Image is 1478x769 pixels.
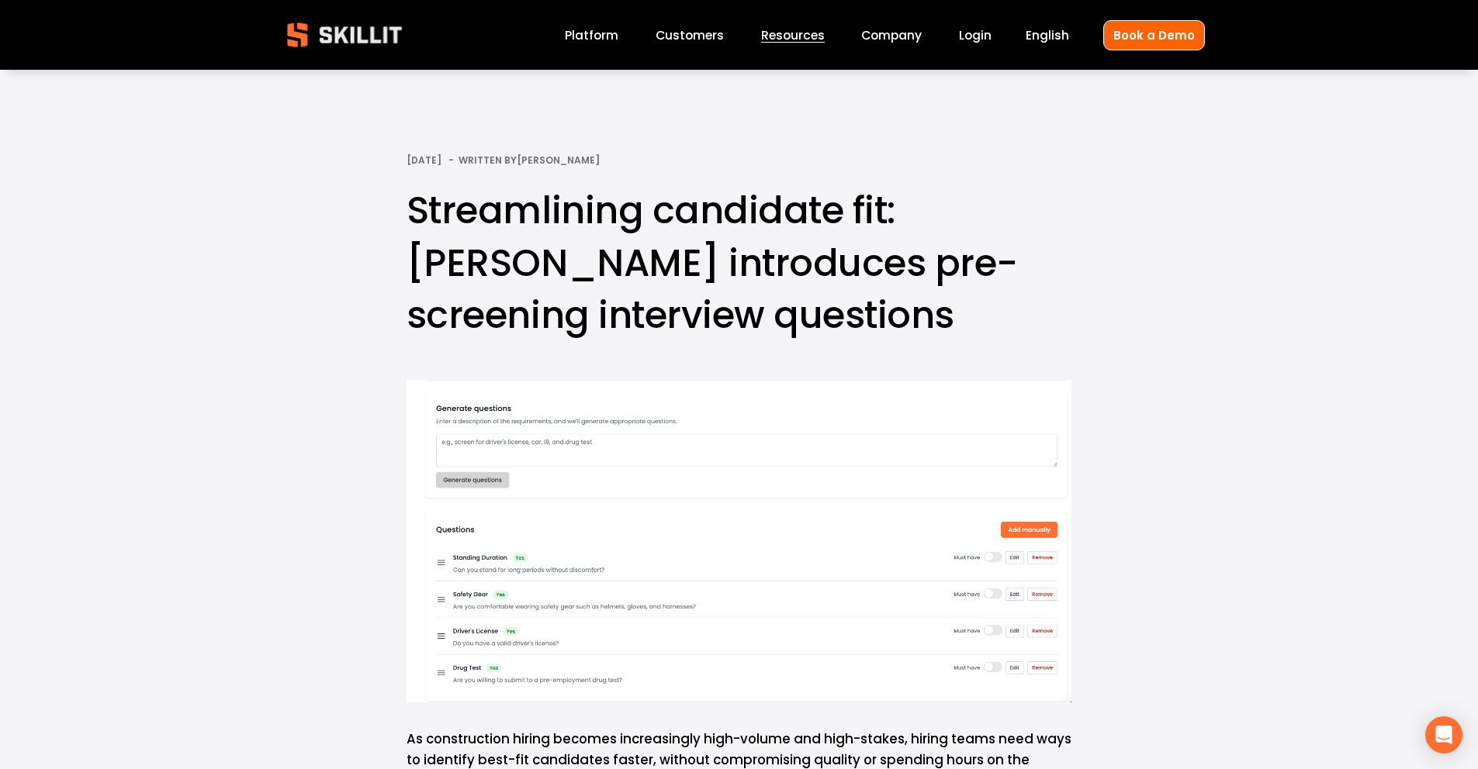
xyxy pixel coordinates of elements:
[407,153,441,167] span: [DATE]
[761,26,825,44] span: Resources
[407,184,1071,341] h1: Streamlining candidate fit: [PERSON_NAME] introduces pre-screening interview questions
[959,25,992,46] a: Login
[274,12,415,58] img: Skillit
[1026,26,1069,44] span: English
[761,25,825,46] a: folder dropdown
[656,25,724,46] a: Customers
[1026,25,1069,46] div: language picker
[459,155,600,166] div: Written By
[861,25,922,46] a: Company
[1425,716,1462,753] div: Open Intercom Messenger
[1103,20,1205,50] a: Book a Demo
[517,153,600,167] a: [PERSON_NAME]
[565,25,618,46] a: Platform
